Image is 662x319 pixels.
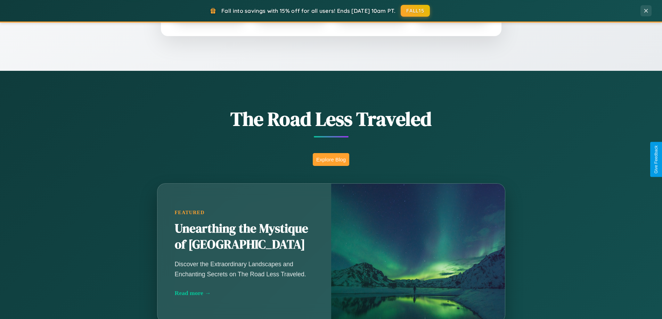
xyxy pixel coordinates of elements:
button: FALL15 [401,5,430,17]
div: Read more → [175,289,314,297]
button: Explore Blog [313,153,349,166]
p: Discover the Extraordinary Landscapes and Enchanting Secrets on The Road Less Traveled. [175,259,314,279]
h1: The Road Less Traveled [123,106,540,132]
div: Featured [175,210,314,216]
span: Fall into savings with 15% off for all users! Ends [DATE] 10am PT. [221,7,395,14]
div: Give Feedback [654,145,659,174]
h2: Unearthing the Mystique of [GEOGRAPHIC_DATA] [175,221,314,253]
